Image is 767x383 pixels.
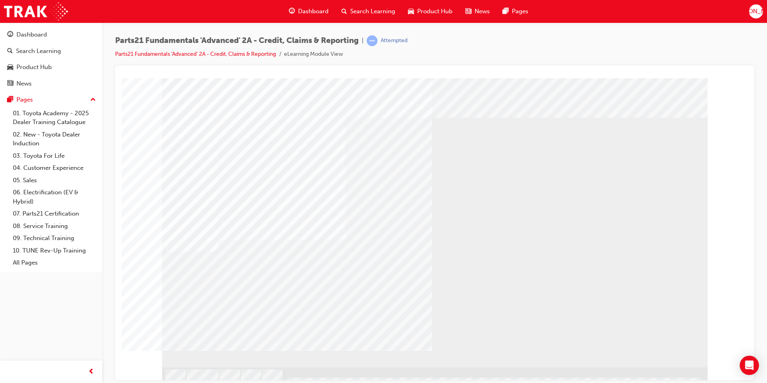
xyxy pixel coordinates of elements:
[3,92,99,107] button: Pages
[503,6,509,16] span: pages-icon
[282,3,335,20] a: guage-iconDashboard
[335,3,402,20] a: search-iconSearch Learning
[10,232,99,244] a: 09. Technical Training
[367,35,377,46] span: learningRecordVerb_ATTEMPT-icon
[10,220,99,232] a: 08. Service Training
[10,162,99,174] a: 04. Customer Experience
[284,50,343,59] li: eLearning Module View
[7,80,13,88] span: news-icon
[3,60,99,75] a: Product Hub
[402,3,459,20] a: car-iconProduct Hub
[16,63,52,72] div: Product Hub
[3,26,99,92] button: DashboardSearch LearningProduct HubNews
[10,186,99,208] a: 06. Electrification (EV & Hybrid)
[16,95,33,104] div: Pages
[749,4,763,18] button: [PERSON_NAME]
[7,48,13,55] span: search-icon
[459,3,496,20] a: news-iconNews
[7,64,13,71] span: car-icon
[10,107,99,128] a: 01. Toyota Academy - 2025 Dealer Training Catalogue
[115,51,276,57] a: Parts21 Fundamentals 'Advanced' 2A - Credit, Claims & Reporting
[10,150,99,162] a: 03. Toyota For Life
[3,44,99,59] a: Search Learning
[10,174,99,187] a: 05. Sales
[7,31,13,39] span: guage-icon
[362,36,363,45] span: |
[3,27,99,42] a: Dashboard
[7,96,13,104] span: pages-icon
[417,7,452,16] span: Product Hub
[350,7,395,16] span: Search Learning
[465,6,471,16] span: news-icon
[88,367,94,377] span: prev-icon
[475,7,490,16] span: News
[115,36,359,45] span: Parts21 Fundamentals 'Advanced' 2A - Credit, Claims & Reporting
[10,244,99,257] a: 10. TUNE Rev-Up Training
[4,2,68,20] img: Trak
[10,257,99,269] a: All Pages
[496,3,535,20] a: pages-iconPages
[381,37,408,45] div: Attempted
[740,356,759,375] div: Open Intercom Messenger
[10,208,99,220] a: 07. Parts21 Certification
[298,7,329,16] span: Dashboard
[289,6,295,16] span: guage-icon
[90,95,96,105] span: up-icon
[10,128,99,150] a: 02. New - Toyota Dealer Induction
[16,30,47,39] div: Dashboard
[16,79,32,88] div: News
[3,76,99,91] a: News
[16,47,61,56] div: Search Learning
[341,6,347,16] span: search-icon
[408,6,414,16] span: car-icon
[512,7,528,16] span: Pages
